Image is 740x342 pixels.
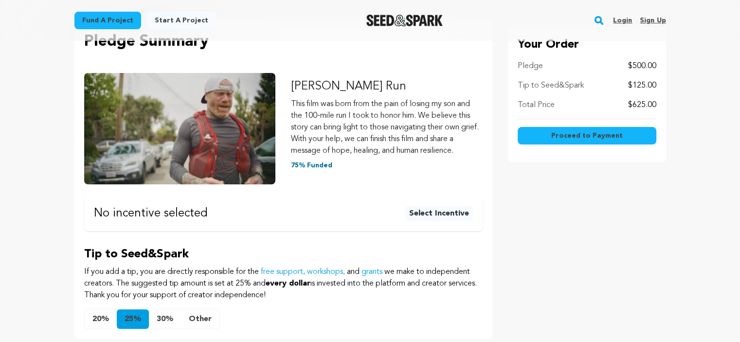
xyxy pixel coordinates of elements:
p: This film was born from the pain of losing my son and the 100-mile run I took to honor him. We be... [291,98,483,157]
a: Seed&Spark Homepage [366,15,443,26]
p: [PERSON_NAME] Run [291,79,483,94]
p: $500.00 [628,60,656,72]
p: Tip to Seed&Spark [84,247,483,262]
a: Fund a project [74,12,141,29]
button: 30% [149,309,181,329]
img: Ryan’s Run image [84,73,276,184]
img: Seed&Spark Logo Dark Mode [366,15,443,26]
a: free support, workshops, [261,268,345,276]
button: 25% [117,309,149,329]
button: Proceed to Payment [518,127,656,144]
p: Tip to Seed&Spark [518,80,584,91]
p: $125.00 [628,80,656,91]
span: every dollar [266,280,310,288]
p: If you add a tip, you are directly responsible for the and we make to independent creators. The s... [84,266,483,301]
p: No incentive selected [94,208,208,219]
p: Your Order [518,37,656,53]
span: Proceed to Payment [551,131,623,141]
button: 20% [85,309,117,329]
a: Sign up [640,13,666,28]
a: grants [361,268,382,276]
p: $625.00 [628,99,656,111]
p: Pledge [518,60,543,72]
p: Pledge Summary [84,30,483,54]
button: Select Incentive [405,206,473,221]
a: Login [613,13,632,28]
p: 75% Funded [291,161,483,170]
p: Total Price [518,99,555,111]
a: Start a project [147,12,216,29]
button: Other [181,309,219,329]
